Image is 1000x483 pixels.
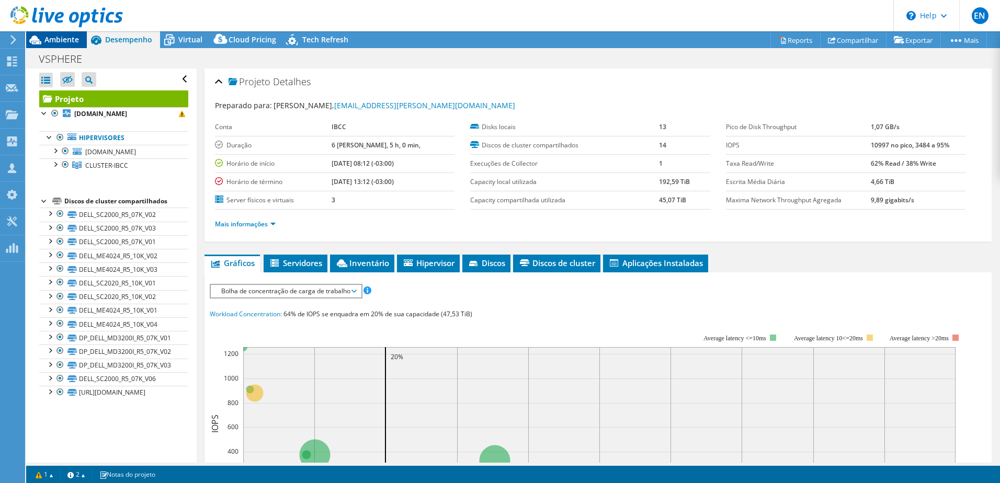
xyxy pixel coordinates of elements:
div: Discos de cluster compartilhados [64,195,188,208]
span: Workload Concentration: [210,309,282,318]
span: Aplicações Instaladas [608,258,703,268]
a: [EMAIL_ADDRESS][PERSON_NAME][DOMAIN_NAME] [334,100,515,110]
span: Hipervisor [402,258,454,268]
span: Ambiente [44,34,79,44]
label: Conta [215,122,332,132]
b: 10997 no pico, 3484 a 95% [871,141,949,149]
span: Servidores [269,258,322,268]
b: 13 [659,122,666,131]
label: IOPS [726,140,871,151]
a: CLUSTER-IBCC [39,158,188,172]
text: 1000 [224,374,238,383]
label: Execuções de Collector [470,158,658,169]
span: [DOMAIN_NAME] [85,147,136,156]
label: Escrita Média Diária [726,177,871,187]
span: Gráficos [210,258,255,268]
label: Discos de cluster compartilhados [470,140,658,151]
label: Maxima Network Throughput Agregada [726,195,871,205]
label: Capacity compartilhada utilizada [470,195,658,205]
a: Exportar [886,32,941,48]
a: DELL_SC2000_R5_07K_V06 [39,372,188,386]
label: Horário de início [215,158,332,169]
a: DP_DELL_MD3200I_R5_07K_V01 [39,331,188,344]
span: [PERSON_NAME], [274,100,515,110]
span: Desempenho [105,34,152,44]
a: DELL_ME4024_R5_10K_V04 [39,317,188,331]
a: Projeto [39,90,188,107]
b: 62% Read / 38% Write [871,159,936,168]
span: Discos de cluster [518,258,595,268]
a: DELL_SC2000_R5_07K_V03 [39,222,188,235]
b: 3 [332,195,335,204]
span: CLUSTER-IBCC [85,161,128,170]
span: Projeto [229,77,270,87]
h1: VSPHERE [34,53,98,65]
a: Reports [770,32,821,48]
span: Detalhes [273,75,311,88]
b: 9,89 gigabits/s [871,195,914,204]
a: Compartilhar [820,32,887,48]
a: DELL_SC2000_R5_07K_V02 [39,208,188,221]
b: 4,66 TiB [871,177,894,186]
a: DELL_SC2020_R5_10K_V01 [39,276,188,290]
b: 1,07 GB/s [871,122,900,131]
a: 2 [60,468,93,481]
label: Duração [215,140,332,151]
label: Preparado para: [215,100,272,110]
label: Taxa Read/Write [726,158,871,169]
label: Server físicos e virtuais [215,195,332,205]
b: 45,07 TiB [659,195,686,204]
a: [DOMAIN_NAME] [39,145,188,158]
span: Virtual [178,34,202,44]
b: 14 [659,141,666,149]
text: IOPS [209,415,221,433]
label: Horário de término [215,177,332,187]
label: Disks locais [470,122,658,132]
a: DP_DELL_MD3200I_R5_07K_V02 [39,344,188,358]
a: DELL_SC2020_R5_10K_V02 [39,290,188,304]
a: Hipervisores [39,131,188,145]
b: 192,59 TiB [659,177,690,186]
text: 600 [228,422,238,431]
b: [DATE] 08:12 (-03:00) [332,159,394,168]
label: Capacity local utilizada [470,177,658,187]
span: EN [972,7,988,24]
text: 800 [228,398,238,407]
span: Cloud Pricing [229,34,276,44]
a: DELL_SC2000_R5_07K_V01 [39,235,188,249]
a: 1 [28,468,61,481]
b: IBCC [332,122,346,131]
text: 1200 [224,349,238,358]
a: Mais [940,32,987,48]
tspan: Average latency <=10ms [703,335,766,342]
span: Inventário [335,258,389,268]
a: [DOMAIN_NAME] [39,107,188,121]
a: DP_DELL_MD3200I_R5_07K_V03 [39,359,188,372]
b: [DOMAIN_NAME] [74,109,127,118]
b: [DATE] 13:12 (-03:00) [332,177,394,186]
b: 6 [PERSON_NAME], 5 h, 0 min, [332,141,421,149]
a: Mais informações [215,220,276,228]
label: Pico de Disk Throughput [726,122,871,132]
a: DELL_ME4024_R5_10K_V01 [39,304,188,317]
text: Average latency >20ms [890,335,949,342]
text: 400 [228,447,238,456]
span: Discos [468,258,505,268]
a: DELL_ME4024_R5_10K_V02 [39,249,188,262]
span: Tech Refresh [302,34,348,44]
span: Bolha de concentração de carga de trabalho [216,285,356,297]
b: 1 [659,159,663,168]
svg: \n [906,11,916,20]
tspan: Average latency 10<=20ms [794,335,863,342]
a: DELL_ME4024_R5_10K_V03 [39,262,188,276]
span: 64% de IOPS se enquadra em 20% de sua capacidade (47,53 TiB) [283,309,472,318]
a: Notas do projeto [92,468,163,481]
a: [URL][DOMAIN_NAME] [39,386,188,399]
text: 20% [391,352,403,361]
